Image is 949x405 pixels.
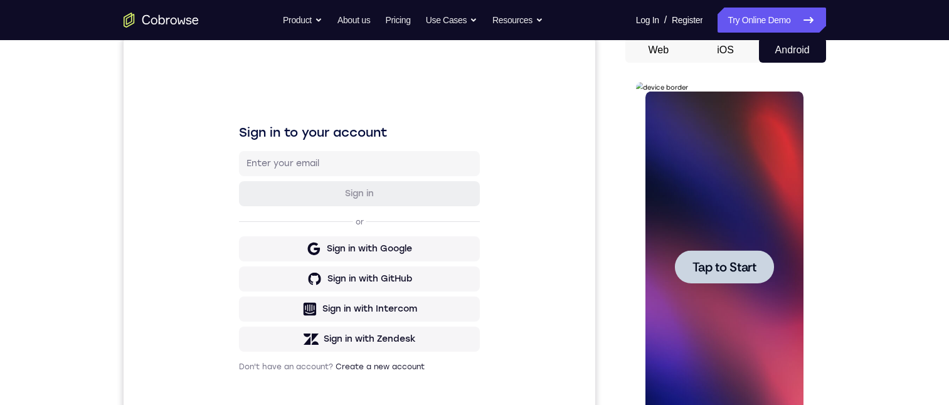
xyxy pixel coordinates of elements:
[283,8,322,33] button: Product
[203,205,289,218] div: Sign in with Google
[625,38,692,63] button: Web
[426,8,477,33] button: Use Cases
[636,8,659,33] a: Log In
[664,13,667,28] span: /
[115,199,356,224] button: Sign in with Google
[718,8,825,33] a: Try Online Demo
[492,8,543,33] button: Resources
[56,179,120,191] span: Tap to Start
[672,8,702,33] a: Register
[199,265,294,278] div: Sign in with Intercom
[115,259,356,284] button: Sign in with Intercom
[204,235,289,248] div: Sign in with GitHub
[124,13,199,28] a: Go to the home page
[200,295,292,308] div: Sign in with Zendesk
[759,38,826,63] button: Android
[692,38,759,63] button: iOS
[230,179,243,189] p: or
[115,229,356,254] button: Sign in with GitHub
[115,289,356,314] button: Sign in with Zendesk
[212,325,301,334] a: Create a new account
[39,168,138,201] button: Tap to Start
[337,8,370,33] a: About us
[385,8,410,33] a: Pricing
[115,324,356,334] p: Don't have an account?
